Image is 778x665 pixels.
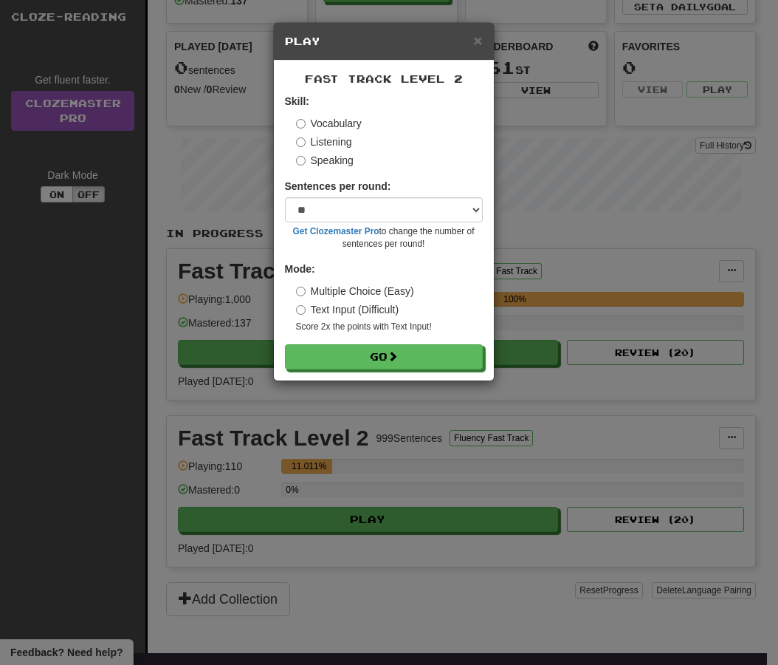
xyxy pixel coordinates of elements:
input: Vocabulary [296,119,306,129]
button: Go [285,344,483,369]
small: to change the number of sentences per round! [285,225,483,250]
button: Close [473,33,482,48]
label: Listening [296,134,352,149]
h5: Play [285,34,483,49]
input: Multiple Choice (Easy) [296,287,306,296]
label: Multiple Choice (Easy) [296,284,414,299]
small: Score 2x the points with Text Input ! [296,321,483,333]
span: Fast Track Level 2 [305,72,463,85]
strong: Skill: [285,95,309,107]
input: Speaking [296,156,306,166]
label: Vocabulary [296,116,362,131]
strong: Mode: [285,263,315,275]
label: Sentences per round: [285,179,391,194]
span: × [473,32,482,49]
label: Text Input (Difficult) [296,302,399,317]
label: Speaking [296,153,354,168]
a: Get Clozemaster Pro [293,226,379,236]
input: Text Input (Difficult) [296,305,306,315]
input: Listening [296,137,306,147]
